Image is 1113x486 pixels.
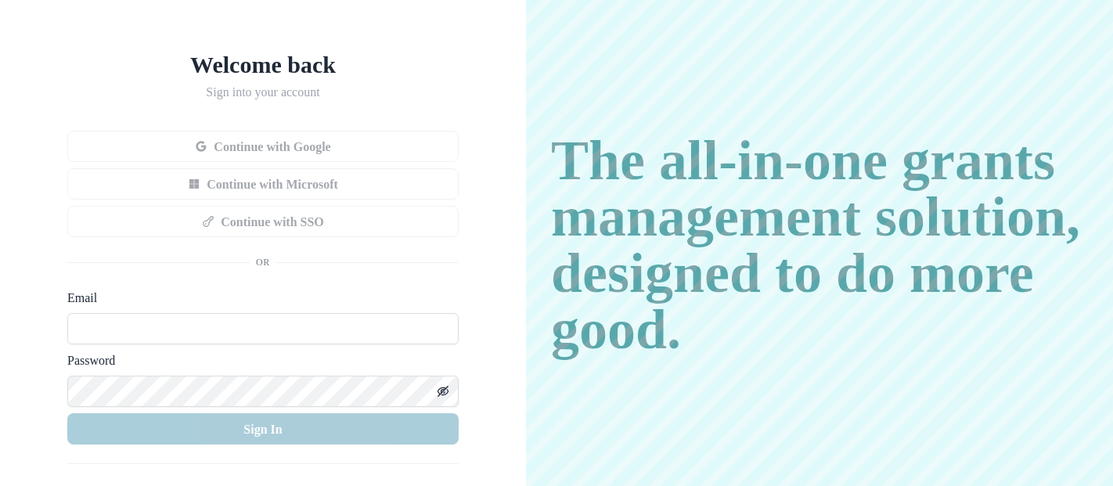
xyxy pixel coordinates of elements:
[67,168,459,200] button: Continue with Microsoft
[67,131,459,162] button: Continue with Google
[67,288,449,307] label: Email
[67,50,459,78] h1: Welcome back
[67,413,459,445] button: Sign In
[67,85,459,99] h2: Sign into your account
[67,206,459,237] button: Continue with SSO
[67,351,449,369] label: Password
[430,379,456,404] button: Toggle password visibility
